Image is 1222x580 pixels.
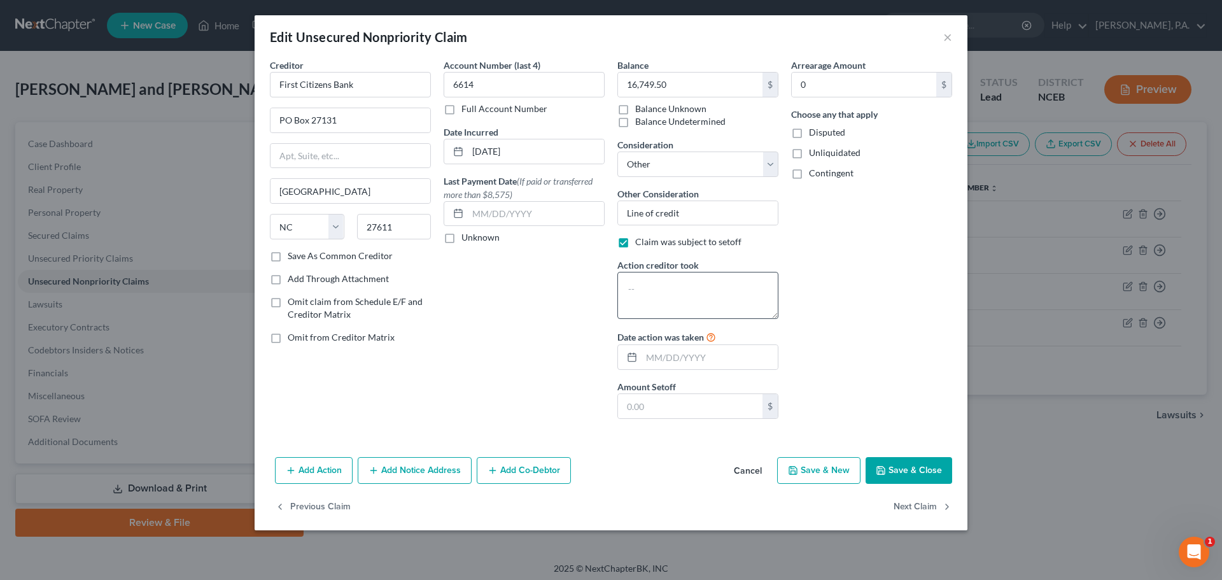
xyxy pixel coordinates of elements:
input: Enter address... [270,108,430,132]
label: Other Consideration [617,187,699,201]
input: Specify... [618,201,778,225]
label: Account Number (last 4) [444,59,540,72]
iframe: Intercom live chat [1179,537,1209,567]
div: Edit Unsecured Nonpriority Claim [270,28,468,46]
label: Choose any that apply [791,108,878,121]
span: Contingent [809,167,853,178]
label: Unknown [461,231,500,244]
span: (If paid or transferred more than $8,575) [444,176,593,200]
label: Save As Common Creditor [288,250,393,262]
input: MM/DD/YYYY [642,345,778,369]
input: 0.00 [792,73,936,97]
input: MM/DD/YYYY [468,202,604,226]
label: Amount Setoff [617,380,676,393]
button: Save & Close [866,457,952,484]
span: Omit claim from Schedule E/F and Creditor Matrix [288,296,423,320]
input: Apt, Suite, etc... [270,144,430,168]
label: Full Account Number [461,103,547,115]
label: Balance [617,59,649,72]
button: Add Co-Debtor [477,457,571,484]
div: $ [936,73,952,97]
label: Consideration [617,138,673,152]
input: Search creditor by name... [270,72,431,97]
span: Omit from Creditor Matrix [288,332,395,343]
div: $ [762,73,778,97]
label: Arrearage Amount [791,59,866,72]
span: Claim was subject to setoff [635,236,741,247]
input: XXXX [444,72,605,97]
label: Balance Undetermined [635,115,726,128]
span: 1 [1205,537,1215,547]
button: × [943,29,952,45]
label: Date action was taken [617,329,716,344]
span: Creditor [270,60,304,71]
input: 0.00 [618,394,762,418]
span: Unliquidated [809,147,860,158]
input: Enter zip... [357,214,432,239]
span: Disputed [809,127,845,138]
button: Next Claim [894,494,952,521]
button: Add Action [275,457,353,484]
input: 0.00 [618,73,762,97]
label: Date Incurred [444,125,498,139]
label: Balance Unknown [635,103,706,115]
button: Add Notice Address [358,457,472,484]
input: MM/DD/YYYY [468,139,604,164]
div: $ [762,394,778,418]
button: Previous Claim [275,494,351,521]
button: Save & New [777,457,860,484]
label: Add Through Attachment [288,272,389,285]
button: Cancel [724,458,772,484]
label: Last Payment Date [444,174,605,201]
input: Enter city... [270,179,430,203]
label: Action creditor took [617,258,699,272]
